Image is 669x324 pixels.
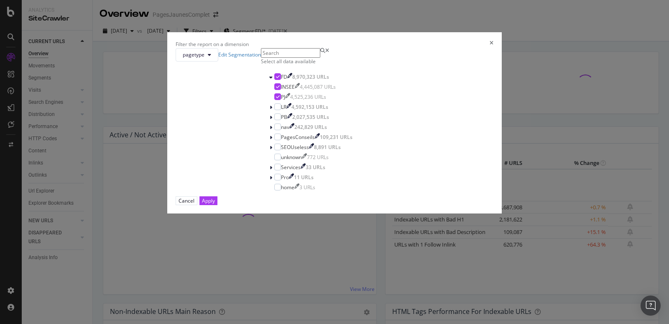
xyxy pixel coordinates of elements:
[281,184,294,191] div: home
[490,41,493,48] div: times
[281,123,289,131] div: nav
[179,197,194,204] div: Cancel
[281,113,287,121] div: PB
[281,83,295,90] div: INSEE
[641,296,661,316] div: Open Intercom Messenger
[306,164,325,171] div: 33 URLs
[299,184,315,191] div: 3 URLs
[218,51,261,58] a: Edit Segmentation
[290,93,326,100] div: 4,525,236 URLs
[307,154,329,161] div: 772 URLs
[294,123,327,131] div: 242,829 URLs
[281,154,302,161] div: unknown
[294,174,314,181] div: 11 URLs
[281,144,309,151] div: SEOUseless
[176,196,197,205] button: Cancel
[292,113,329,121] div: 2,027,535 URLs
[199,196,217,205] button: Apply
[281,174,289,181] div: Pro
[281,164,301,171] div: Services
[291,103,328,111] div: 4,592,153 URLs
[281,73,287,80] div: FD
[176,48,218,62] button: pagetype
[292,73,329,80] div: 8,970,323 URLs
[281,103,286,111] div: LR
[261,58,361,65] div: Select all data available
[176,41,249,48] div: Filter the report on a dimension
[167,32,502,213] div: modal
[261,48,320,58] input: Search
[300,83,336,90] div: 4,445,087 URLs
[281,93,285,100] div: PJ
[202,197,215,204] div: Apply
[320,134,352,141] div: 109,231 URLs
[183,51,204,58] span: pagetype
[281,134,315,141] div: PagesConseils
[314,144,341,151] div: 8,891 URLs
